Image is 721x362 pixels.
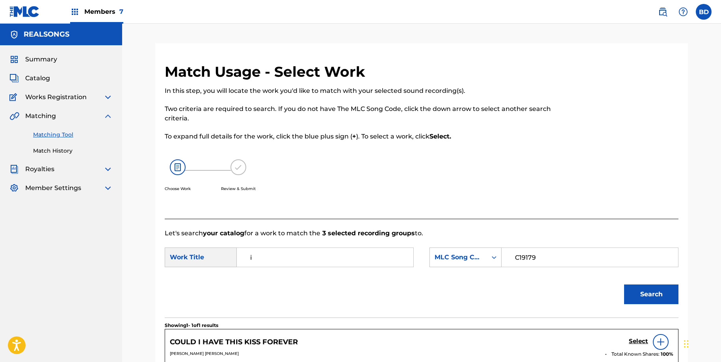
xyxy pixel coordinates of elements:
img: Works Registration [9,92,20,102]
span: Total Known Shares: [611,351,661,358]
span: 7 [119,8,123,15]
img: Matching [9,111,19,121]
img: Catalog [9,74,19,83]
img: Summary [9,55,19,64]
strong: 3 selected recording groups [320,229,415,237]
span: Summary [25,55,57,64]
iframe: Chat Widget [682,324,721,362]
span: 100 % [661,351,673,358]
span: Member Settings [25,183,81,193]
img: expand [103,111,113,121]
strong: Select. [429,133,451,140]
a: Matching Tool [33,131,113,139]
p: Showing 1 - 1 of 1 results [165,322,218,329]
div: User Menu [696,4,712,20]
h2: Match Usage - Select Work [165,63,369,81]
img: Member Settings [9,183,19,193]
h5: REALSONGS [24,30,69,39]
img: 173f8e8b57e69610e344.svg [230,159,246,175]
p: To expand full details for the work, click the blue plus sign ( ). To select a work, click [165,132,560,141]
p: Two criteria are required to search. If you do not have The MLC Song Code, click the down arrow t... [165,104,560,123]
span: Catalog [25,74,50,83]
img: Top Rightsholders [70,7,80,17]
p: Review & Submit [221,186,256,192]
p: In this step, you will locate the work you'd like to match with your selected sound recording(s). [165,86,560,96]
img: 26af456c4569493f7445.svg [170,159,186,175]
img: help [678,7,688,17]
span: [PERSON_NAME] [PERSON_NAME] [170,351,239,356]
strong: your catalog [203,229,244,237]
a: CatalogCatalog [9,74,50,83]
a: Public Search [655,4,671,20]
img: Royalties [9,164,19,174]
p: Let's search for a work to match the to. [165,229,678,238]
iframe: Resource Center [699,239,721,302]
h5: COULD I HAVE THIS KISS FOREVER [170,338,298,347]
button: Search [624,284,678,304]
div: Help [675,4,691,20]
img: MLC Logo [9,6,40,17]
span: Members [84,7,123,16]
form: Search Form [165,238,678,318]
span: Works Registration [25,92,87,102]
span: Royalties [25,164,54,174]
strong: + [352,133,356,140]
div: MLC Song Code [435,253,482,262]
a: Match History [33,147,113,155]
p: Choose Work [165,186,191,192]
span: Matching [25,111,56,121]
img: expand [103,164,113,174]
img: expand [103,92,113,102]
img: search [658,7,667,17]
h5: Select [629,338,648,345]
img: expand [103,183,113,193]
img: Accounts [9,30,19,39]
div: Drag [684,332,689,356]
a: SummarySummary [9,55,57,64]
img: info [656,337,665,347]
